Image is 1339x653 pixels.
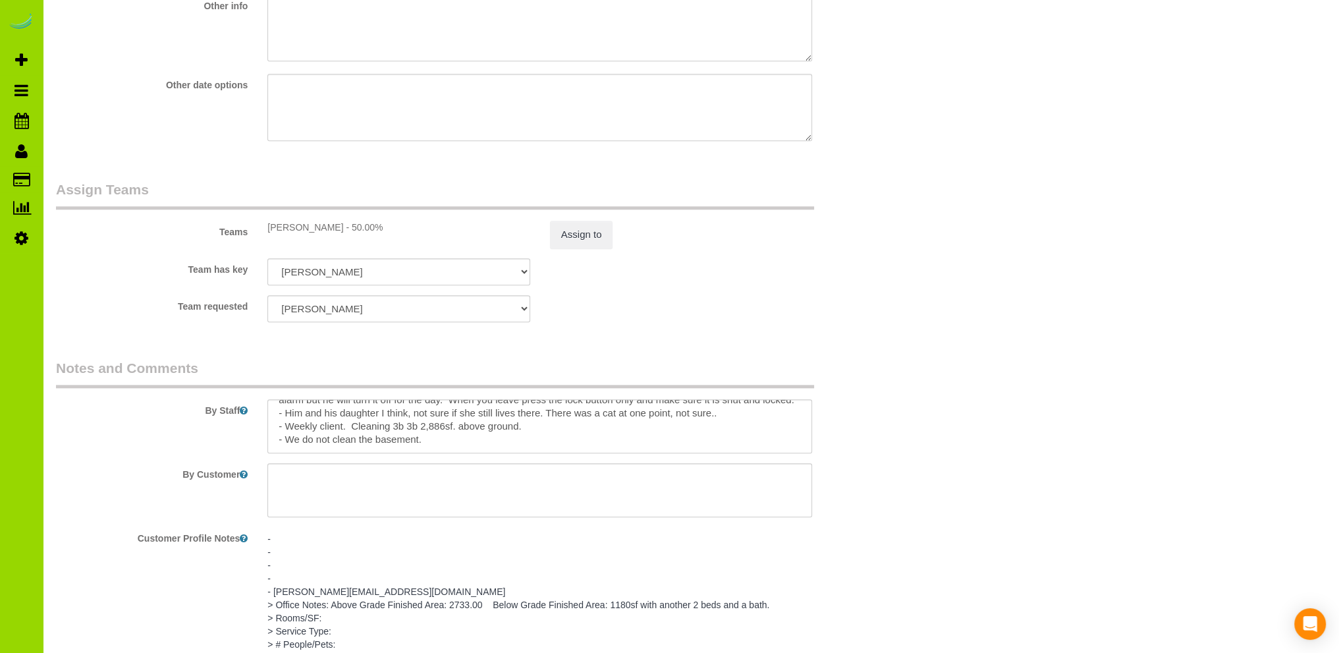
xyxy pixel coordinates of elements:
legend: Assign Teams [56,180,814,210]
label: Team requested [46,295,258,313]
label: Other date options [46,74,258,92]
label: Customer Profile Notes [46,527,258,545]
label: By Customer [46,463,258,481]
img: Automaid Logo [8,13,34,32]
button: Assign to [550,221,613,248]
label: By Staff [46,399,258,417]
label: Teams [46,221,258,239]
div: [PERSON_NAME] - 50.00% [267,221,530,234]
legend: Notes and Comments [56,358,814,388]
div: Open Intercom Messenger [1294,608,1326,640]
label: Team has key [46,258,258,276]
